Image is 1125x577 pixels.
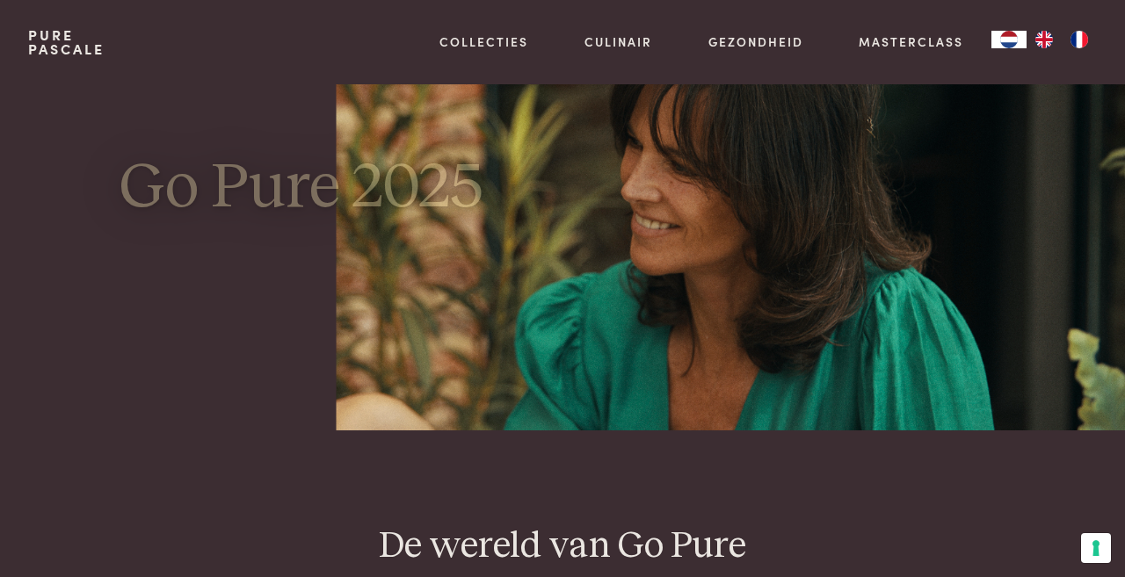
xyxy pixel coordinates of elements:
[859,32,963,51] a: Masterclass
[991,31,1027,48] div: Language
[584,32,652,51] a: Culinair
[1027,31,1097,48] ul: Language list
[120,506,418,561] a: Schrijf je nu in voor Go Pure 25
[1062,31,1097,48] a: FR
[708,32,803,51] a: Gezondheid
[120,148,548,227] h1: Go Pure 2025
[1081,533,1111,563] button: Uw voorkeuren voor toestemming voor trackingtechnologieën
[439,32,528,51] a: Collecties
[991,31,1027,48] a: NL
[28,28,105,56] a: PurePascale
[1027,31,1062,48] a: EN
[991,31,1097,48] aside: Language selected: Nederlands
[28,523,1097,570] h2: De wereld van Go Pure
